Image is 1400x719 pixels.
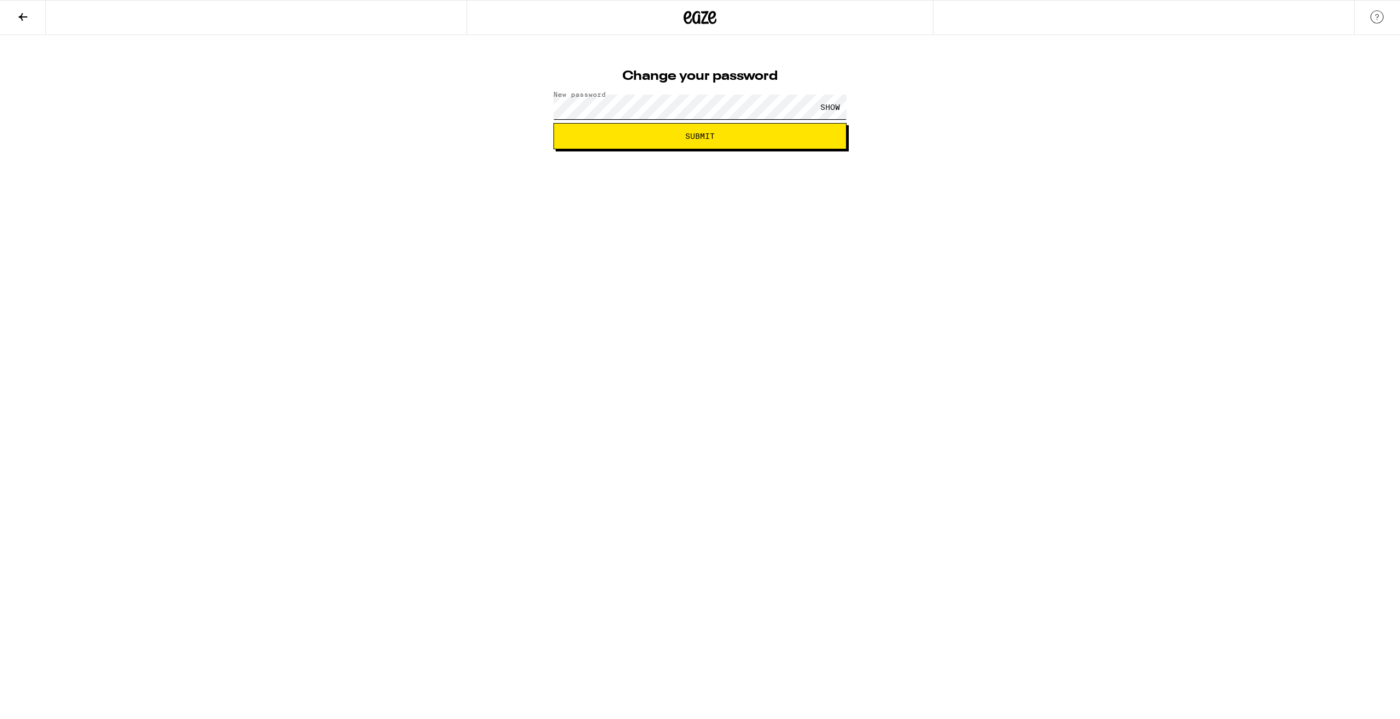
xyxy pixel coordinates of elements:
div: SHOW [814,95,847,119]
span: Hi. Need any help? [7,8,79,16]
label: New password [553,91,606,98]
button: Submit [553,123,847,149]
span: Submit [685,132,715,140]
h1: Change your password [553,70,847,83]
